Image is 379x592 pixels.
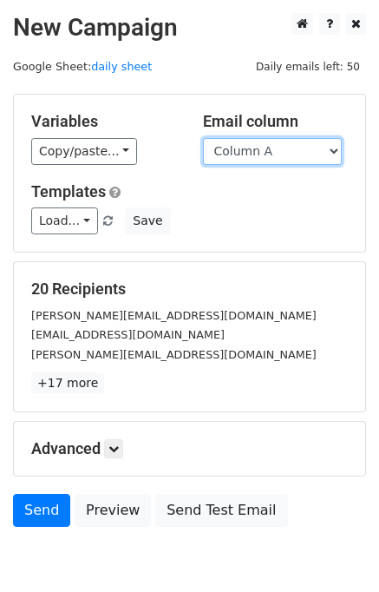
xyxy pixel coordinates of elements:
[75,494,151,527] a: Preview
[250,60,366,73] a: Daily emails left: 50
[31,207,98,234] a: Load...
[13,494,70,527] a: Send
[125,207,170,234] button: Save
[31,112,177,131] h5: Variables
[13,13,366,43] h2: New Campaign
[31,439,348,458] h5: Advanced
[31,138,137,165] a: Copy/paste...
[31,348,317,361] small: [PERSON_NAME][EMAIL_ADDRESS][DOMAIN_NAME]
[31,309,317,322] small: [PERSON_NAME][EMAIL_ADDRESS][DOMAIN_NAME]
[31,280,348,299] h5: 20 Recipients
[31,372,104,394] a: +17 more
[292,509,379,592] iframe: Chat Widget
[13,60,152,73] small: Google Sheet:
[155,494,287,527] a: Send Test Email
[250,57,366,76] span: Daily emails left: 50
[203,112,349,131] h5: Email column
[91,60,152,73] a: daily sheet
[31,328,225,341] small: [EMAIL_ADDRESS][DOMAIN_NAME]
[31,182,106,201] a: Templates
